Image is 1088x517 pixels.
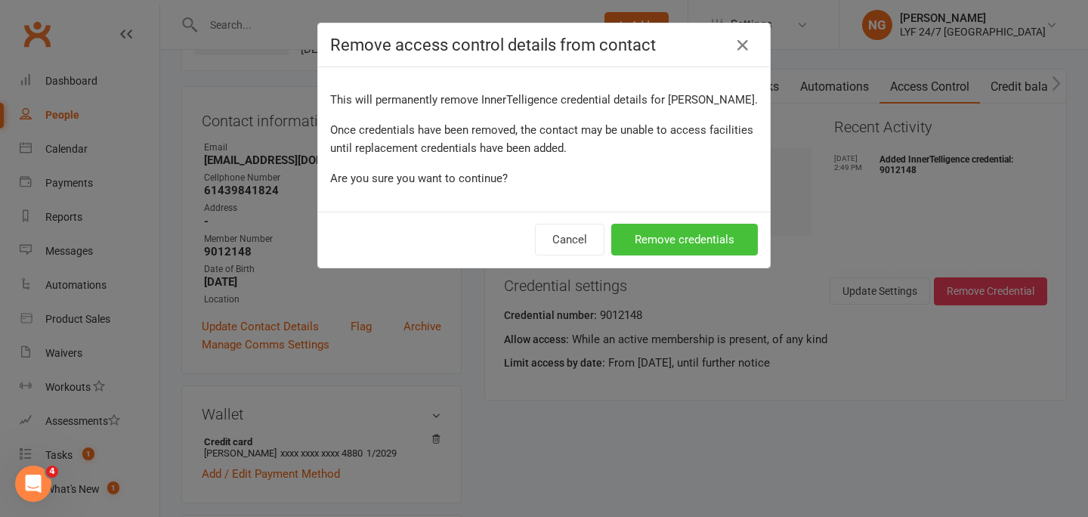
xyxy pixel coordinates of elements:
button: Close [731,33,755,57]
iframe: Intercom live chat [15,466,51,502]
span: This will permanently remove InnerTelligence credential details for [PERSON_NAME]. [330,93,758,107]
span: 4 [46,466,58,478]
span: Are you sure you want to continue? [330,172,508,185]
button: Cancel [535,224,604,255]
button: Remove credentials [611,224,758,255]
h4: Remove access control details from contact [330,36,758,54]
span: Once credentials have been removed, the contact may be unable to access facilities until replacem... [330,123,753,155]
